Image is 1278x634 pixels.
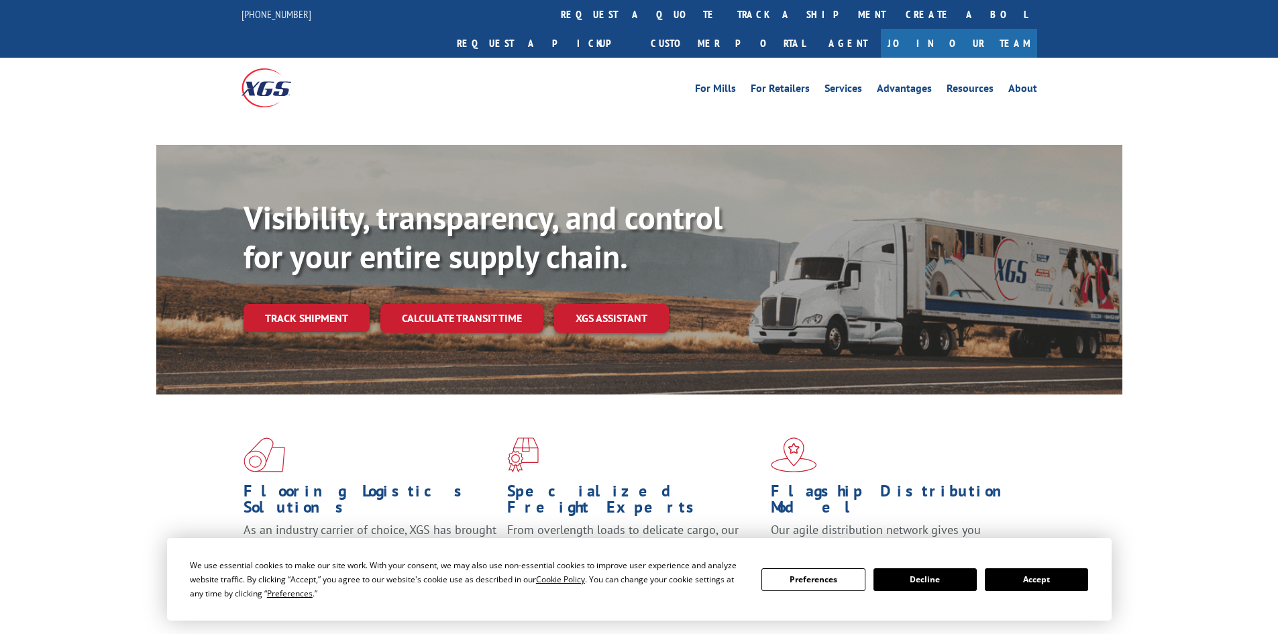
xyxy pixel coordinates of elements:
a: Customer Portal [641,29,815,58]
a: Request a pickup [447,29,641,58]
div: Cookie Consent Prompt [167,538,1112,621]
img: xgs-icon-focused-on-flooring-red [507,437,539,472]
a: Advantages [877,83,932,98]
span: As an industry carrier of choice, XGS has brought innovation and dedication to flooring logistics... [244,522,496,570]
button: Preferences [761,568,865,591]
img: xgs-icon-total-supply-chain-intelligence-red [244,437,285,472]
span: Preferences [267,588,313,599]
button: Decline [873,568,977,591]
a: About [1008,83,1037,98]
b: Visibility, transparency, and control for your entire supply chain. [244,197,723,277]
img: xgs-icon-flagship-distribution-model-red [771,437,817,472]
span: Cookie Policy [536,574,585,585]
a: Resources [947,83,994,98]
h1: Specialized Freight Experts [507,483,761,522]
a: [PHONE_NUMBER] [242,7,311,21]
a: Join Our Team [881,29,1037,58]
a: Track shipment [244,304,370,332]
p: From overlength loads to delicate cargo, our experienced staff knows the best way to move your fr... [507,522,761,582]
a: XGS ASSISTANT [554,304,669,333]
a: For Retailers [751,83,810,98]
span: Our agile distribution network gives you nationwide inventory management on demand. [771,522,1018,553]
h1: Flagship Distribution Model [771,483,1024,522]
a: Calculate transit time [380,304,543,333]
a: Agent [815,29,881,58]
a: For Mills [695,83,736,98]
h1: Flooring Logistics Solutions [244,483,497,522]
a: Services [824,83,862,98]
button: Accept [985,568,1088,591]
div: We use essential cookies to make our site work. With your consent, we may also use non-essential ... [190,558,745,600]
